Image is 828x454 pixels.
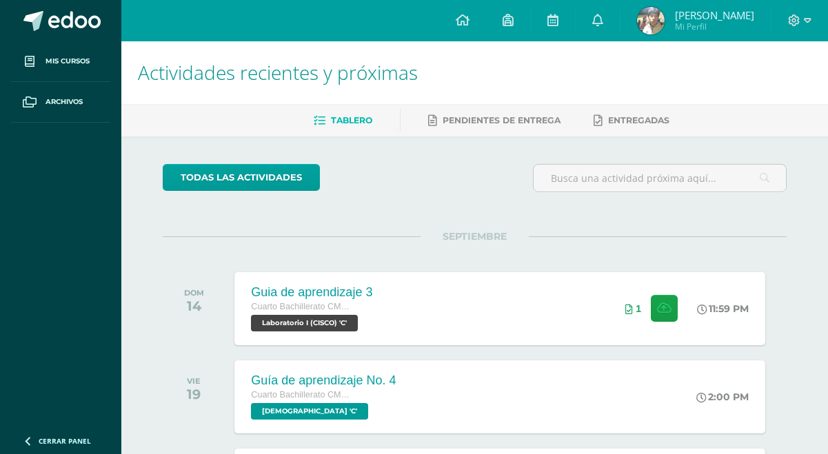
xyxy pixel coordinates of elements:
span: Mi Perfil [675,21,754,32]
div: VIE [187,376,201,386]
span: Entregadas [608,115,669,125]
input: Busca una actividad próxima aquí... [534,165,786,192]
div: 2:00 PM [696,391,749,403]
span: Actividades recientes y próximas [138,59,418,85]
span: [PERSON_NAME] [675,8,754,22]
span: Archivos [46,96,83,107]
span: Cerrar panel [39,436,91,446]
a: Entregadas [594,110,669,132]
span: Cuarto Bachillerato CMP Bachillerato en CCLL con Orientación en Computación [251,302,354,311]
div: DOM [184,288,204,298]
div: Archivos entregados [625,303,641,314]
div: 11:59 PM [697,302,749,315]
span: Pendientes de entrega [443,115,561,125]
div: 19 [187,386,201,402]
span: 1 [636,303,641,314]
span: Laboratorio I (CISCO) 'C' [251,315,358,331]
span: Biblia 'C' [251,403,368,420]
a: Pendientes de entrega [428,110,561,132]
span: Mis cursos [46,56,90,67]
span: Cuarto Bachillerato CMP Bachillerato en CCLL con Orientación en Computación [251,390,354,400]
div: 14 [184,298,204,314]
div: Guia de aprendizaje 3 [251,285,372,300]
a: Mis cursos [11,41,110,82]
a: Archivos [11,82,110,123]
a: todas las Actividades [163,164,320,191]
span: SEPTIEMBRE [421,230,529,243]
a: Tablero [314,110,372,132]
div: Guía de aprendizaje No. 4 [251,373,396,388]
span: Tablero [331,115,372,125]
img: 63bc2602a1acc8f0a450c8f6bb28171f.png [637,7,665,34]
